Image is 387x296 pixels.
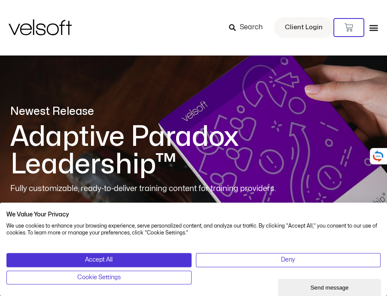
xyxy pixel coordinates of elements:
p: Newest Release [10,104,377,119]
a: Client Login [274,17,333,38]
div: Menu Toggle [369,23,378,32]
iframe: chat widget [278,277,383,296]
button: Adjust cookie preferences [6,271,192,284]
button: Accept all cookies [6,253,192,267]
span: Accept All [85,255,113,265]
button: Deny all cookies [196,253,381,267]
a: Search [229,20,269,35]
span: Cookie Settings [77,273,121,282]
img: Velsoft Training Materials [9,19,72,35]
p: Fully customizable, ready-to-deliver training content for training providers. [10,183,377,195]
h2: We Value Your Privacy [6,211,381,219]
h1: Adaptive Paradox Leadership™ [10,123,377,179]
p: We use cookies to enhance your browsing experience, serve personalized content, and analyze our t... [6,222,381,237]
span: Deny [281,255,295,265]
span: Search [240,22,263,33]
span: Client Login [285,22,323,33]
